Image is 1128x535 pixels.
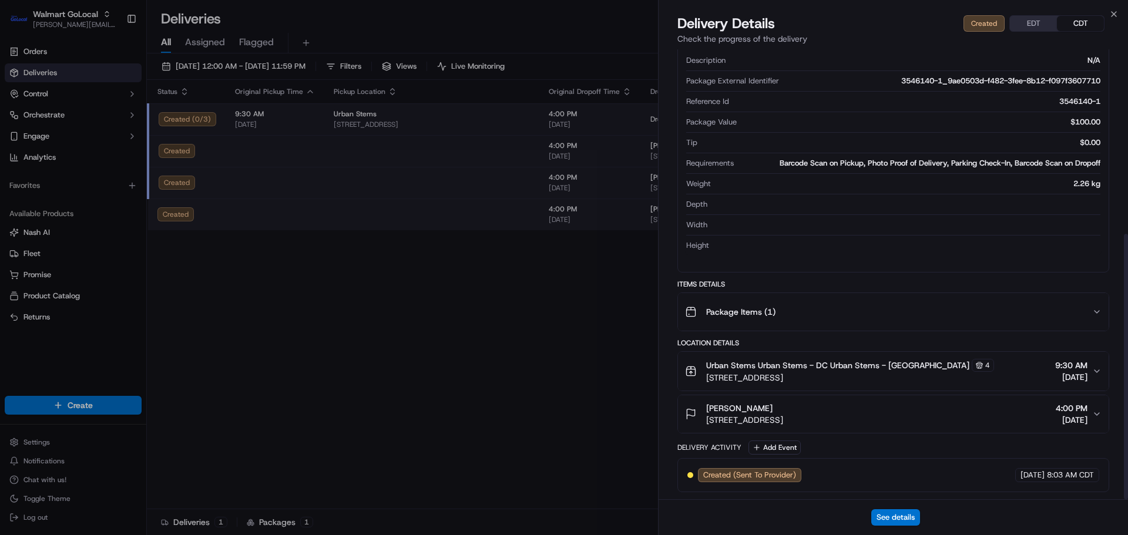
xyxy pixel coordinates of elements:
[871,509,920,526] button: See details
[730,55,1100,66] div: N/A
[686,240,709,251] span: Height
[706,306,775,318] span: Package Items ( 1 )
[686,55,726,66] span: Description
[686,158,734,169] span: Requirements
[677,33,1109,45] p: Check the progress of the delivery
[98,214,102,223] span: •
[678,395,1109,433] button: [PERSON_NAME][STREET_ADDRESS]4:00 PM[DATE]
[31,76,211,88] input: Got a question? Start typing here...
[111,263,189,274] span: API Documentation
[12,203,31,221] img: Masood Aslam
[1055,359,1087,371] span: 9:30 AM
[12,153,79,162] div: Past conversations
[677,443,741,452] div: Delivery Activity
[686,117,737,127] span: Package Value
[104,182,128,191] span: [DATE]
[1020,470,1045,480] span: [DATE]
[677,338,1109,348] div: Location Details
[23,214,33,224] img: 1736555255976-a54dd68f-1ca7-489b-9aae-adbdc363a1c4
[12,12,35,35] img: Nash
[12,112,33,133] img: 1736555255976-a54dd68f-1ca7-489b-9aae-adbdc363a1c4
[95,258,193,279] a: 💻API Documentation
[98,182,102,191] span: •
[23,263,90,274] span: Knowledge Base
[200,116,214,130] button: Start new chat
[706,372,994,383] span: [STREET_ADDRESS]
[104,214,128,223] span: [DATE]
[7,258,95,279] a: 📗Knowledge Base
[83,291,142,300] a: Powered byPylon
[25,112,46,133] img: 9188753566659_6852d8bf1fb38e338040_72.png
[686,220,707,230] span: Width
[1056,402,1087,414] span: 4:00 PM
[706,359,969,371] span: Urban Stems Urban Stems - DC Urban Stems - [GEOGRAPHIC_DATA]
[716,179,1100,189] div: 2.26 kg
[703,470,796,480] span: Created (Sent To Provider)
[677,14,775,33] span: Delivery Details
[706,414,783,426] span: [STREET_ADDRESS]
[117,291,142,300] span: Pylon
[734,96,1100,107] div: 3546140-1
[12,264,21,273] div: 📗
[741,117,1100,127] div: $100.00
[686,137,697,148] span: Tip
[12,47,214,66] p: Welcome 👋
[1047,470,1094,480] span: 8:03 AM CDT
[36,214,95,223] span: [PERSON_NAME]
[686,179,711,189] span: Weight
[748,440,801,455] button: Add Event
[678,293,1109,331] button: Package Items (1)
[1010,16,1057,31] button: EDT
[706,402,773,414] span: [PERSON_NAME]
[686,96,729,107] span: Reference Id
[53,112,193,124] div: Start new chat
[12,171,31,190] img: Mithun Menezes
[1055,371,1087,383] span: [DATE]
[985,361,990,370] span: 4
[677,280,1109,289] div: Items Details
[1057,16,1104,31] button: CDT
[686,199,707,210] span: Depth
[99,264,109,273] div: 💻
[678,352,1109,391] button: Urban Stems Urban Stems - DC Urban Stems - [GEOGRAPHIC_DATA]4[STREET_ADDRESS]9:30 AM[DATE]
[182,150,214,164] button: See all
[702,137,1100,148] div: $0.00
[36,182,95,191] span: [PERSON_NAME]
[53,124,162,133] div: We're available if you need us!
[1056,414,1087,426] span: [DATE]
[784,76,1100,86] div: 3546140-1_9ae0503d-f482-3fee-8b12-f097f3607710
[738,158,1100,169] div: Barcode Scan on Pickup, Photo Proof of Delivery, Parking Check-In, Barcode Scan on Dropoff
[686,76,779,86] span: Package External Identifier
